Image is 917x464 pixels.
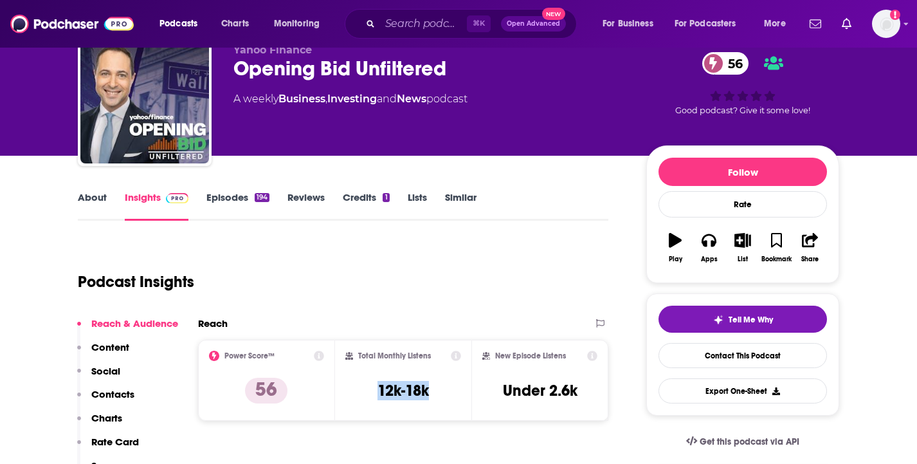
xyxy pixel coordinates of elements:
[794,225,827,271] button: Share
[738,255,748,263] div: List
[804,13,826,35] a: Show notifications dropdown
[729,315,773,325] span: Tell Me Why
[445,191,477,221] a: Similar
[91,412,122,424] p: Charts
[91,436,139,448] p: Rate Card
[91,341,129,353] p: Content
[715,52,749,75] span: 56
[383,193,389,202] div: 1
[325,93,327,105] span: ,
[872,10,900,38] span: Logged in as megcassidy
[658,343,827,368] a: Contact This Podcast
[78,191,107,221] a: About
[377,381,429,400] h3: 12k-18k
[542,8,565,20] span: New
[658,225,692,271] button: Play
[245,378,287,404] p: 56
[80,35,209,163] img: Opening Bid Unfiltered
[755,14,802,34] button: open menu
[327,93,377,105] a: Investing
[206,191,269,221] a: Episodes194
[343,191,389,221] a: Credits1
[255,193,269,202] div: 194
[675,106,810,115] span: Good podcast? Give it some love!
[77,388,134,412] button: Contacts
[658,158,827,186] button: Follow
[91,317,178,329] p: Reach & Audience
[377,93,397,105] span: and
[692,225,725,271] button: Apps
[10,12,134,36] img: Podchaser - Follow, Share and Rate Podcasts
[666,14,755,34] button: open menu
[233,44,312,56] span: Yahoo Finance
[408,191,427,221] a: Lists
[872,10,900,38] img: User Profile
[159,15,197,33] span: Podcasts
[77,365,120,389] button: Social
[702,52,749,75] a: 56
[78,272,194,292] h1: Podcast Insights
[265,14,336,34] button: open menu
[495,351,566,360] h2: New Episode Listens
[278,93,325,105] a: Business
[233,91,468,107] div: A weekly podcast
[676,426,810,458] a: Get this podcast via API
[872,10,900,38] button: Show profile menu
[198,317,228,329] h2: Reach
[287,191,325,221] a: Reviews
[77,341,129,365] button: Content
[713,315,723,325] img: tell me why sparkle
[221,15,249,33] span: Charts
[507,21,560,27] span: Open Advanced
[380,14,467,34] input: Search podcasts, credits, & more...
[700,436,799,447] span: Get this podcast via API
[594,14,669,34] button: open menu
[467,15,491,32] span: ⌘ K
[77,436,139,459] button: Rate Card
[603,15,653,33] span: For Business
[658,378,827,404] button: Export One-Sheet
[726,225,759,271] button: List
[646,44,839,124] div: 56Good podcast? Give it some love!
[501,16,566,32] button: Open AdvancedNew
[503,381,577,400] h3: Under 2.6k
[669,255,682,263] div: Play
[125,191,188,221] a: InsightsPodchaser Pro
[224,351,275,360] h2: Power Score™
[759,225,793,271] button: Bookmark
[658,306,827,333] button: tell me why sparkleTell Me Why
[77,317,178,341] button: Reach & Audience
[890,10,900,20] svg: Add a profile image
[213,14,257,34] a: Charts
[91,388,134,400] p: Contacts
[274,15,320,33] span: Monitoring
[837,13,857,35] a: Show notifications dropdown
[150,14,214,34] button: open menu
[675,15,736,33] span: For Podcasters
[358,351,431,360] h2: Total Monthly Listens
[397,93,426,105] a: News
[801,255,819,263] div: Share
[77,412,122,436] button: Charts
[166,193,188,203] img: Podchaser Pro
[357,9,589,39] div: Search podcasts, credits, & more...
[701,255,718,263] div: Apps
[764,15,786,33] span: More
[658,191,827,218] div: Rate
[761,255,792,263] div: Bookmark
[91,365,120,377] p: Social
